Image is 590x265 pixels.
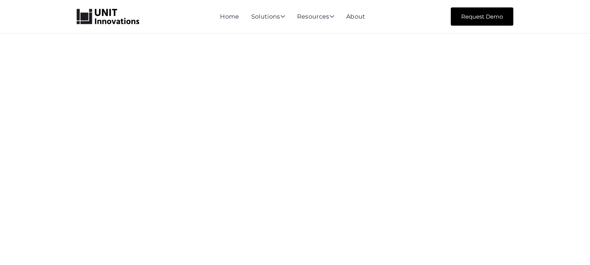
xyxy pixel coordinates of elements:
[451,7,513,26] a: Request Demo
[77,9,139,25] a: home
[280,13,285,19] span: 
[251,14,285,20] div: Solutions
[220,13,239,20] a: Home
[329,13,334,19] span: 
[346,13,366,20] a: About
[251,14,285,20] div: Solutions
[297,14,334,20] div: Resources
[297,14,334,20] div: Resources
